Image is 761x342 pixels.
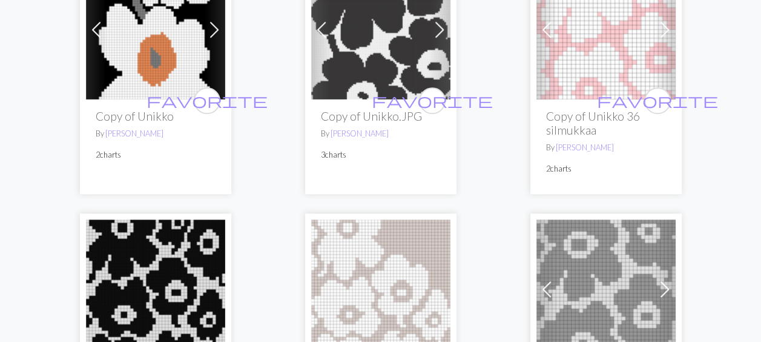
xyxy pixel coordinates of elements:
a: Unikko_190-(002).webp [536,22,676,34]
p: By [96,128,216,139]
i: favourite [372,89,493,113]
a: Unikko 44 silmukkaa (kesken) [86,282,225,293]
a: Unikko 44 silmukkaa (kesken) [311,282,450,293]
h2: Copy of Unikko.JPG [321,109,441,123]
p: 3 charts [321,149,441,161]
a: [PERSON_NAME] [331,129,389,138]
i: favourite [597,89,718,113]
p: By [321,128,441,139]
a: Unikko [86,22,225,34]
p: 2 charts [96,149,216,161]
i: favourite [147,89,268,113]
button: favourite [194,87,220,114]
button: favourite [644,87,671,114]
button: favourite [419,87,446,114]
a: [PERSON_NAME] [105,129,163,138]
h2: Copy of Unikko 36 silmukkaa [546,109,666,137]
p: 2 charts [546,163,666,175]
span: favorite [597,91,718,110]
a: Unikko_190-(002).webp [536,282,676,293]
a: [PERSON_NAME] [556,142,614,152]
h2: Copy of Unikko [96,109,216,123]
a: Unikko.JPG [311,22,450,34]
span: favorite [147,91,268,110]
p: By [546,142,666,153]
span: favorite [372,91,493,110]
